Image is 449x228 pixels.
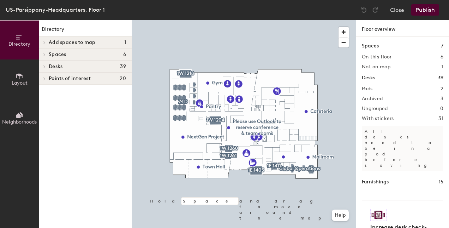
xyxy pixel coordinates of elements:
[362,54,392,60] h2: On this floor
[362,116,394,121] h2: With stickers
[411,4,439,16] button: Publish
[2,119,37,125] span: Neighborhoods
[8,41,30,47] span: Directory
[441,54,443,60] h2: 6
[124,40,126,45] span: 1
[120,64,126,69] span: 39
[39,25,132,36] h1: Directory
[362,74,375,82] h1: Desks
[372,6,379,13] img: Redo
[362,96,383,102] h2: Archived
[49,76,91,81] span: Points of interest
[441,86,443,92] h2: 2
[356,20,449,36] h1: Floor overview
[362,178,389,186] h1: Furnishings
[362,126,443,171] p: All desks need to be in a pod before saving
[442,64,443,70] h2: 1
[49,52,66,57] span: Spaces
[12,80,28,86] span: Layout
[362,64,390,70] h2: Not on map
[6,5,105,14] div: US-Parsippany-Headquarters, Floor 1
[49,40,96,45] span: Add spaces to map
[362,86,372,92] h2: Pods
[438,116,443,121] h2: 31
[390,4,404,16] button: Close
[360,6,367,13] img: Undo
[440,106,443,112] h2: 0
[120,76,126,81] span: 20
[362,106,388,112] h2: Ungrouped
[123,52,126,57] span: 6
[438,74,443,82] h1: 39
[49,64,62,69] span: Desks
[362,42,379,50] h1: Spaces
[370,209,387,221] img: Sticker logo
[439,178,443,186] h1: 15
[441,96,443,102] h2: 3
[441,42,443,50] h1: 7
[332,210,349,221] button: Help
